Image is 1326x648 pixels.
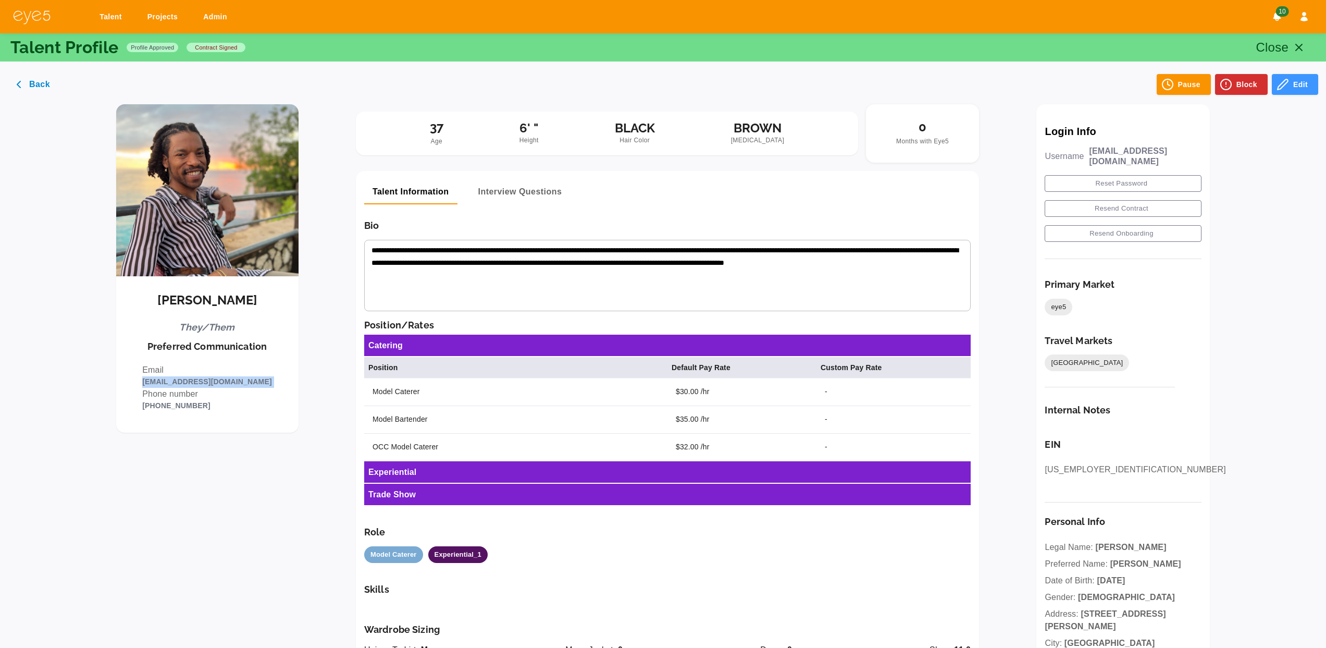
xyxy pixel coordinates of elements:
h6: EIN [1045,439,1201,450]
h5: 37 [430,120,443,135]
td: OCC Model Caterer [364,433,667,461]
p: Preferred Name: [1045,558,1201,570]
span: [DEMOGRAPHIC_DATA] [1078,593,1175,602]
td: Model Bartender [364,406,667,433]
button: Notifications [1268,7,1286,26]
h6: Position/Rates [364,320,971,331]
h5: 6' " [519,121,539,136]
h6: Catering [368,339,403,352]
h6: They/Them [179,322,234,333]
span: Age [431,138,443,145]
td: - [816,378,971,406]
p: Date of Birth: [1045,574,1201,587]
p: Talent Profile [10,39,118,56]
button: Pause [1157,74,1211,95]
h5: BROWN [731,121,785,136]
th: Default Pay Rate [667,357,816,378]
a: Admin [196,7,238,27]
p: Login Info [1045,125,1201,138]
td: $35.00 /hr [667,406,816,433]
p: Phone number [142,388,271,400]
button: Interview Questions [470,179,571,204]
img: eye5 [13,9,51,25]
h6: Travel Markets [1045,335,1112,347]
button: Reset Password [1045,175,1201,192]
span: Model Caterer [364,549,423,560]
th: Custom Pay Rate [816,357,971,378]
span: contract signed [191,43,241,52]
button: Resend Onboarding [1045,225,1201,242]
h6: Skills [364,584,971,595]
h6: Trade Show [368,488,416,501]
p: Close [1256,38,1289,57]
td: Model Caterer [364,378,667,406]
span: [MEDICAL_DATA] [731,136,785,146]
h6: Preferred Communication [147,341,267,352]
button: Back [8,74,60,95]
span: Experiential_1 [428,549,488,560]
a: Talent [93,7,132,27]
button: Edit [1272,74,1318,95]
td: - [816,406,971,433]
span: 10 [1275,6,1288,17]
button: Resend Contract [1045,200,1201,217]
h6: Wardrobe Sizing [364,624,971,635]
h6: Personal Info [1045,516,1201,528]
span: [PERSON_NAME] [1110,559,1181,568]
h5: [PERSON_NAME] [157,293,257,308]
span: [GEOGRAPHIC_DATA] [1064,639,1155,647]
h5: BLACK [615,121,655,136]
span: [STREET_ADDRESS][PERSON_NAME] [1045,609,1166,631]
button: Talent Information [364,179,457,204]
th: Position [364,357,667,378]
h5: 0 [896,120,949,135]
span: eye5 [1045,302,1072,312]
p: [EMAIL_ADDRESS][DOMAIN_NAME] [1089,146,1202,167]
p: [EMAIL_ADDRESS][DOMAIN_NAME] [142,376,271,388]
td: $32.00 /hr [667,433,816,461]
img: Jonno LaMont [116,104,299,276]
a: Projects [141,7,188,27]
p: Legal Name: [1045,541,1201,554]
p: Username [1045,151,1084,162]
p: [PHONE_NUMBER] [142,400,271,412]
p: Address: [1045,608,1201,633]
p: Gender: [1045,591,1201,604]
h6: Primary Market [1045,279,1114,290]
h6: Role [364,527,971,538]
h6: Experiential [368,466,417,479]
td: - [816,433,971,461]
span: Profile Approved [127,43,178,52]
span: Hair Color [615,136,655,146]
button: Block [1215,74,1268,95]
h6: Internal Notes [1045,405,1201,416]
p: Email [142,364,271,376]
span: [DATE] [1097,576,1125,585]
span: [GEOGRAPHIC_DATA] [1045,358,1129,368]
span: [PERSON_NAME] [1095,543,1166,552]
span: Months with Eye5 [896,138,949,145]
h6: Bio [364,220,971,231]
p: [US_EMPLOYER_IDENTIFICATION_NUMBER] [1045,463,1201,476]
span: Height [519,136,539,146]
td: $30.00 /hr [667,378,816,406]
button: Close [1249,35,1316,60]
